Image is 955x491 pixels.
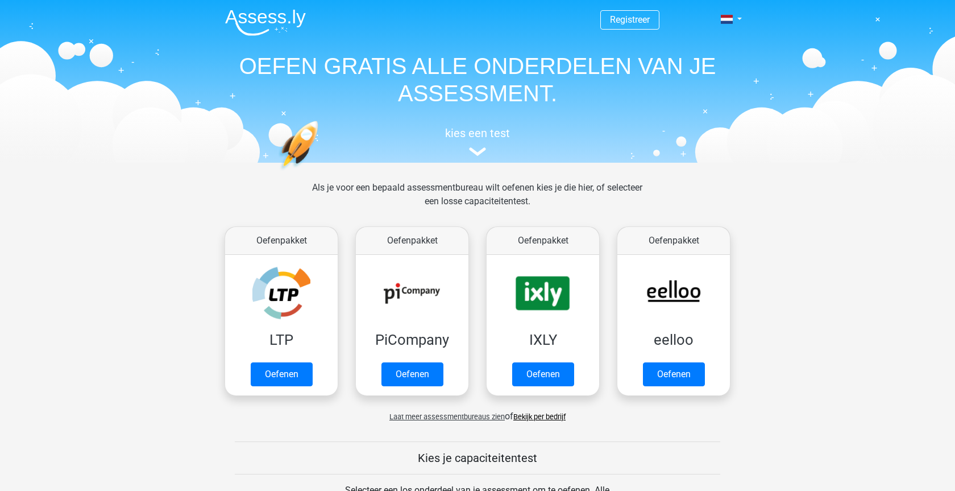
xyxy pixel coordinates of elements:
a: Oefenen [643,362,705,386]
a: Registreer [610,14,650,25]
a: Oefenen [251,362,313,386]
a: kies een test [216,126,739,156]
div: of [216,401,739,423]
div: Als je voor een bepaald assessmentbureau wilt oefenen kies je die hier, of selecteer een losse ca... [303,181,651,222]
a: Oefenen [381,362,443,386]
h5: Kies je capaciteitentest [235,451,720,465]
a: Oefenen [512,362,574,386]
span: Laat meer assessmentbureaus zien [389,412,505,421]
img: oefenen [279,121,362,224]
a: Bekijk per bedrijf [513,412,566,421]
h5: kies een test [216,126,739,140]
img: Assessly [225,9,306,36]
h1: OEFEN GRATIS ALLE ONDERDELEN VAN JE ASSESSMENT. [216,52,739,107]
img: assessment [469,147,486,156]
